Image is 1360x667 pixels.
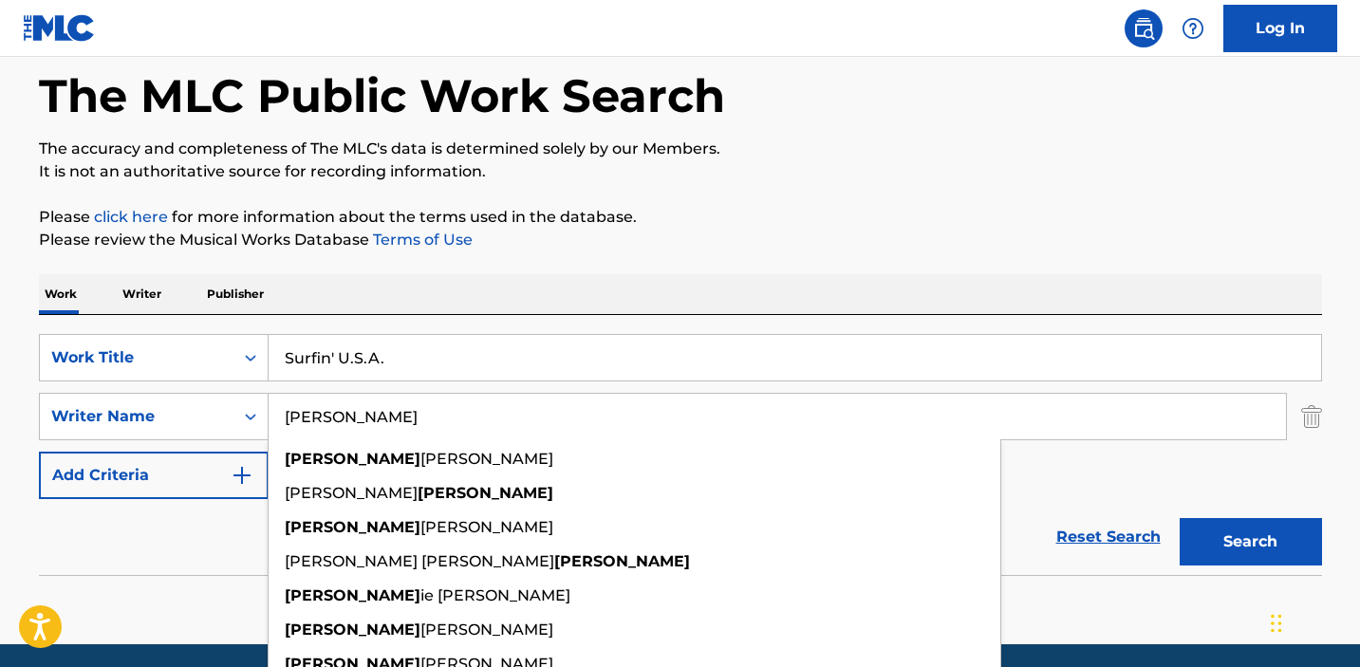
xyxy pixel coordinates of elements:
div: Drag [1271,595,1282,652]
a: Terms of Use [369,231,473,249]
iframe: Chat Widget [1265,576,1360,667]
img: MLC Logo [23,14,96,42]
a: Reset Search [1047,516,1170,558]
img: help [1182,17,1204,40]
strong: [PERSON_NAME] [554,552,690,570]
p: Writer [117,274,167,314]
h1: The MLC Public Work Search [39,67,725,124]
img: 9d2ae6d4665cec9f34b9.svg [231,464,253,487]
span: [PERSON_NAME] [PERSON_NAME] [285,552,554,570]
span: [PERSON_NAME] [420,621,553,639]
p: It is not an authoritative source for recording information. [39,160,1322,183]
img: search [1132,17,1155,40]
strong: [PERSON_NAME] [418,484,553,502]
strong: [PERSON_NAME] [285,450,420,468]
div: Help [1174,9,1212,47]
strong: [PERSON_NAME] [285,518,420,536]
a: Public Search [1125,9,1163,47]
p: Publisher [201,274,270,314]
span: ie [PERSON_NAME] [420,586,570,604]
div: Writer Name [51,405,222,428]
span: [PERSON_NAME] [420,518,553,536]
span: [PERSON_NAME] [420,450,553,468]
form: Search Form [39,334,1322,575]
a: click here [94,208,168,226]
img: Delete Criterion [1301,393,1322,440]
strong: [PERSON_NAME] [285,621,420,639]
p: Please for more information about the terms used in the database. [39,206,1322,229]
div: Work Title [51,346,222,369]
p: Work [39,274,83,314]
a: Log In [1223,5,1337,52]
p: Please review the Musical Works Database [39,229,1322,251]
button: Search [1180,518,1322,565]
strong: [PERSON_NAME] [285,586,420,604]
p: The accuracy and completeness of The MLC's data is determined solely by our Members. [39,138,1322,160]
button: Add Criteria [39,452,269,499]
span: [PERSON_NAME] [285,484,418,502]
